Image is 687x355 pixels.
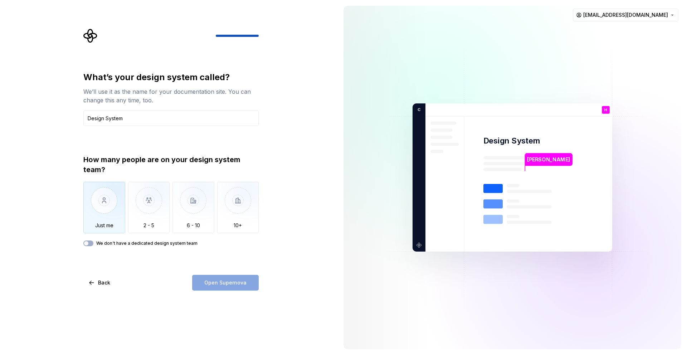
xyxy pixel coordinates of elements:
[83,29,98,43] svg: Supernova Logo
[604,108,607,112] p: H
[583,11,668,19] span: [EMAIL_ADDRESS][DOMAIN_NAME]
[483,136,540,146] p: Design System
[415,107,420,113] p: C
[573,9,678,21] button: [EMAIL_ADDRESS][DOMAIN_NAME]
[96,240,198,246] label: We don't have a dedicated design system team
[83,155,259,175] div: How many people are on your design system team?
[83,275,116,291] button: Back
[98,279,110,286] span: Back
[83,110,259,126] input: Design system name
[83,72,259,83] div: What’s your design system called?
[83,87,259,104] div: We’ll use it as the name for your documentation site. You can change this any time, too.
[527,156,570,164] p: [PERSON_NAME]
